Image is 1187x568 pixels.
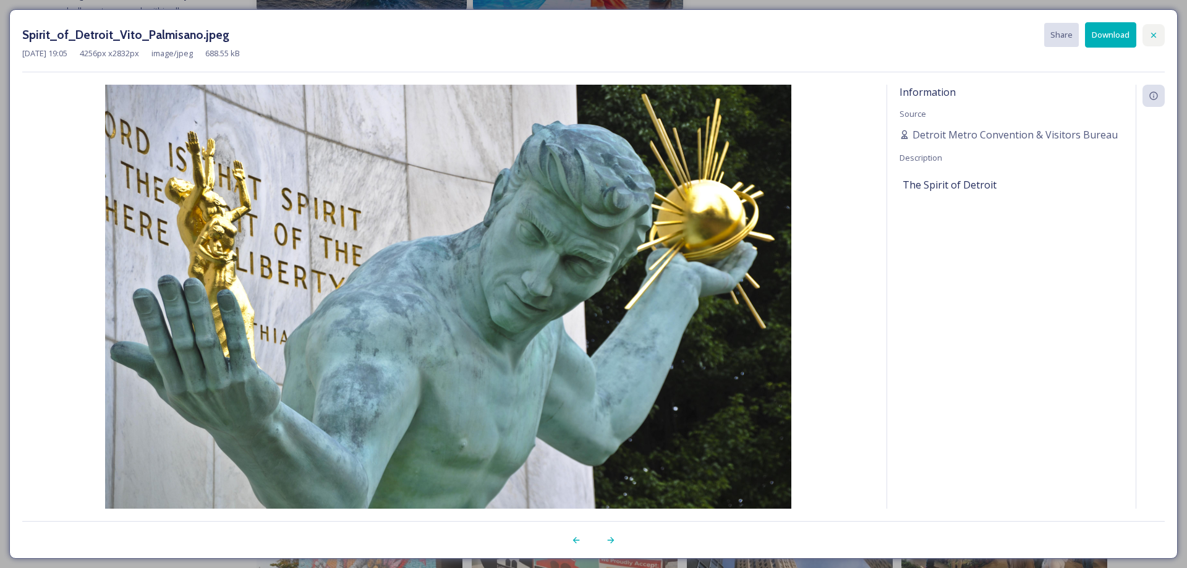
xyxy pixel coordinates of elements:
button: Download [1085,22,1136,48]
span: image/jpeg [151,48,193,59]
img: Spirit_of_Detroit_Vito_Palmisano.jpeg [22,85,874,541]
span: 688.55 kB [205,48,240,59]
span: 4256 px x 2832 px [80,48,139,59]
span: Description [900,152,942,163]
span: Information [900,85,956,99]
span: Source [900,108,926,119]
h3: Spirit_of_Detroit_Vito_Palmisano.jpeg [22,26,229,44]
span: [DATE] 19:05 [22,48,67,59]
button: Share [1044,23,1079,47]
span: Detroit Metro Convention & Visitors Bureau [913,127,1118,142]
span: The Spirit of Detroit [903,177,997,192]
